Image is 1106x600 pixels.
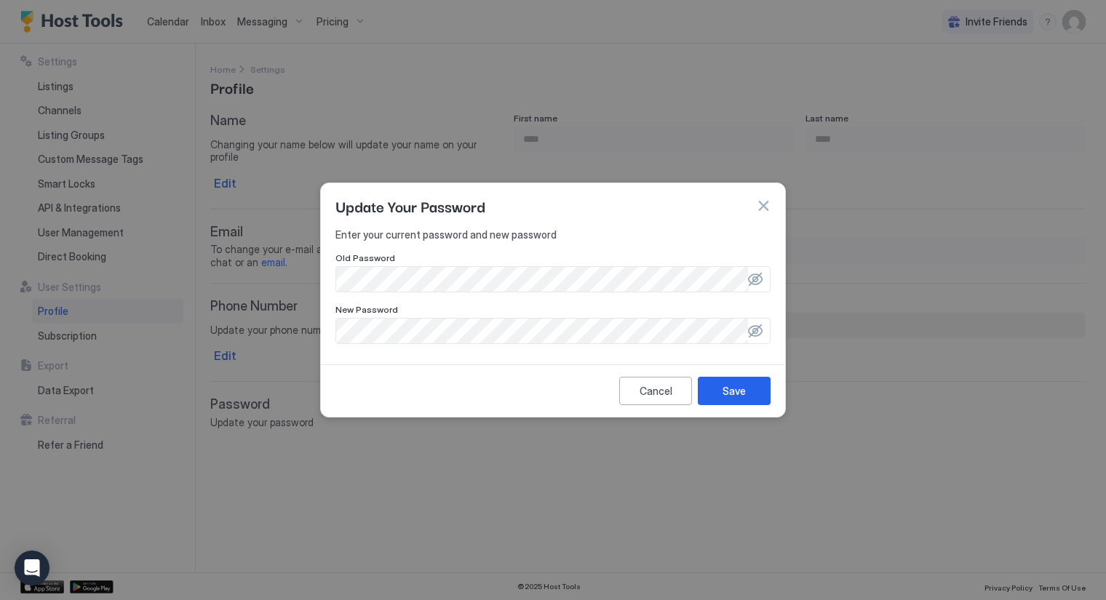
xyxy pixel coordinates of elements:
button: Save [698,377,771,405]
div: Open Intercom Messenger [15,551,49,585]
span: Update Your Password [335,195,485,217]
span: Enter your current password and new password [335,228,771,241]
div: Save [723,383,746,399]
span: Old Password [335,252,395,263]
button: Cancel [619,377,692,405]
span: New Password [335,304,398,315]
input: Input Field [336,267,748,292]
input: Input Field [336,319,748,343]
div: Cancel [640,383,672,399]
